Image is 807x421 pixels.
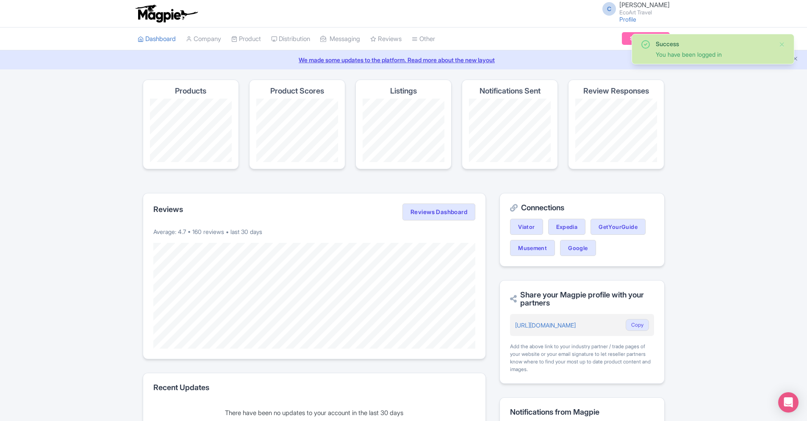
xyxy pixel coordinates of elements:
[402,204,475,220] a: Reviews Dashboard
[510,408,654,416] h2: Notifications from Magpie
[153,227,476,236] p: Average: 4.7 • 160 reviews • last 30 days
[626,319,649,331] button: Copy
[591,219,646,235] a: GetYourGuide
[510,240,555,256] a: Musement
[548,219,586,235] a: Expedia
[175,87,206,95] h4: Products
[271,28,310,51] a: Distribution
[792,55,799,64] button: Close announcement
[390,87,417,95] h4: Listings
[510,219,543,235] a: Viator
[560,240,596,256] a: Google
[619,1,670,9] span: [PERSON_NAME]
[597,2,670,15] a: C [PERSON_NAME] EcoArt Travel
[270,87,324,95] h4: Product Scores
[153,408,476,418] div: There have been no updates to your account in the last 30 days
[656,50,772,59] div: You have been logged in
[510,291,654,308] h2: Share your Magpie profile with your partners
[153,383,476,392] h2: Recent Updates
[583,87,649,95] h4: Review Responses
[778,392,799,413] div: Open Intercom Messenger
[153,205,183,214] h2: Reviews
[602,2,616,16] span: C
[133,4,199,23] img: logo-ab69f6fb50320c5b225c76a69d11143b.png
[5,55,802,64] a: We made some updates to the platform. Read more about the new layout
[619,16,636,23] a: Profile
[186,28,221,51] a: Company
[515,322,576,329] a: [URL][DOMAIN_NAME]
[622,32,669,45] a: Subscription
[138,28,176,51] a: Dashboard
[779,39,785,50] button: Close
[320,28,360,51] a: Messaging
[510,204,654,212] h2: Connections
[231,28,261,51] a: Product
[656,39,772,48] div: Success
[510,343,654,373] div: Add the above link to your industry partner / trade pages of your website or your email signature...
[619,10,670,15] small: EcoArt Travel
[412,28,435,51] a: Other
[480,87,541,95] h4: Notifications Sent
[370,28,402,51] a: Reviews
